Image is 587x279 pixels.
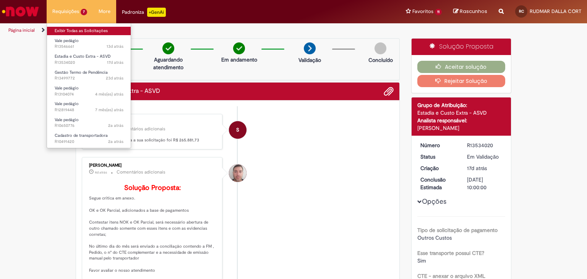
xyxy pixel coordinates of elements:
dt: Número [415,141,462,149]
span: RC [519,9,524,14]
p: Aguardando atendimento [150,56,187,71]
img: check-circle-green.png [162,42,174,54]
a: Aberto R13499772 : Gestão Termo de Pendência [47,68,131,83]
a: Aberto R10491420 : Cadastro de transportadora [47,131,131,146]
button: Adicionar anexos [384,86,394,96]
dt: Status [415,153,462,161]
time: 15/09/2025 08:02:59 [107,60,123,65]
div: [PERSON_NAME] [89,163,216,168]
div: [DATE] 10:00:00 [467,176,503,191]
span: Estadia e Custo Extra - ASVD [55,54,111,59]
span: R13499772 [55,75,123,81]
p: Concluído [368,56,393,64]
p: +GenAi [147,8,166,17]
span: S [236,121,239,139]
div: Grupo de Atribuição: [417,101,506,109]
span: 7 mês(es) atrás [95,107,123,113]
p: Validação [298,56,321,64]
ul: Trilhas de página [6,23,386,37]
time: 28/09/2023 17:36:03 [108,139,123,144]
b: Tipo de solicitação de pagamento [417,227,498,234]
span: R13104074 [55,91,123,97]
span: Cadastro de transportadora [55,133,108,138]
span: More [99,8,110,15]
button: Rejeitar Solução [417,75,506,87]
a: Aberto R12819448 : Vale pedágio [47,100,131,114]
div: [PERSON_NAME] [417,124,506,132]
span: 17d atrás [467,165,487,172]
p: Em andamento [221,56,257,63]
div: Padroniza [122,8,166,17]
div: Solução Proposta [412,39,511,55]
div: Em Validação [467,153,503,161]
span: 7 [81,9,87,15]
span: Vale pedágio [55,101,79,107]
img: img-circle-grey.png [375,42,386,54]
span: R10491420 [55,139,123,145]
div: Analista responsável: [417,117,506,124]
span: Rascunhos [460,8,487,15]
span: Gestão Termo de Pendência [55,70,108,75]
p: O valor aprovado para a sua solicitação foi R$ 265.881,73 [89,137,216,143]
time: 17/03/2025 10:57:16 [95,107,123,113]
span: Sim [417,257,426,264]
dt: Criação [415,164,462,172]
img: arrow-next.png [304,42,316,54]
a: Aberto R13534020 : Estadia e Custo Extra - ASVD [47,52,131,67]
span: 4d atrás [95,170,107,175]
time: 15/09/2025 08:02:58 [467,165,487,172]
a: Aberto R10650776 : Vale pedágio [47,116,131,130]
ul: Requisições [47,23,131,148]
p: Segue critica em anexo. OK e OK Parcial, adicionados a base de pagamentos Contestar itens NOK e O... [89,184,216,274]
time: 06/11/2023 14:27:26 [108,123,123,128]
time: 08/09/2025 17:06:03 [106,75,123,81]
span: Requisições [52,8,79,15]
span: R12819448 [55,107,123,113]
span: Vale pedágio [55,38,79,44]
time: 28/05/2025 09:54:37 [95,91,123,97]
span: 23d atrás [106,75,123,81]
div: R13534020 [467,141,503,149]
div: System [229,121,246,139]
div: 15/09/2025 08:02:58 [467,164,503,172]
a: Aberto R13546661 : Vale pedágio [47,37,131,51]
span: R13534020 [55,60,123,66]
a: Página inicial [8,27,35,33]
img: ServiceNow [1,4,40,19]
img: check-circle-green.png [233,42,245,54]
b: Esse transporte possui CTE? [417,250,484,256]
a: Rascunhos [453,8,487,15]
time: 18/09/2025 11:27:45 [107,44,123,49]
span: Outros Custos [417,234,452,241]
div: Sistema [89,120,216,125]
span: 17d atrás [107,60,123,65]
span: 2a atrás [108,139,123,144]
span: Vale pedágio [55,85,79,91]
a: Exibir Todas as Solicitações [47,27,131,35]
time: 27/09/2025 20:27:19 [95,170,107,175]
span: R13546661 [55,44,123,50]
button: Aceitar solução [417,61,506,73]
span: 11 [435,9,442,15]
span: RUDMAR DALLA CORT [530,8,581,15]
b: Solução Proposta: [124,183,181,192]
span: 13d atrás [107,44,123,49]
div: Estadia e Custo Extra - ASVD [417,109,506,117]
span: 4 mês(es) atrás [95,91,123,97]
small: Comentários adicionais [117,126,165,132]
small: Comentários adicionais [117,169,165,175]
span: Favoritos [412,8,433,15]
dt: Conclusão Estimada [415,176,462,191]
div: Luiz Carlos Barsotti Filho [229,164,246,182]
a: Aberto R13104074 : Vale pedágio [47,84,131,98]
span: Vale pedágio [55,117,79,123]
span: 2a atrás [108,123,123,128]
span: R10650776 [55,123,123,129]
